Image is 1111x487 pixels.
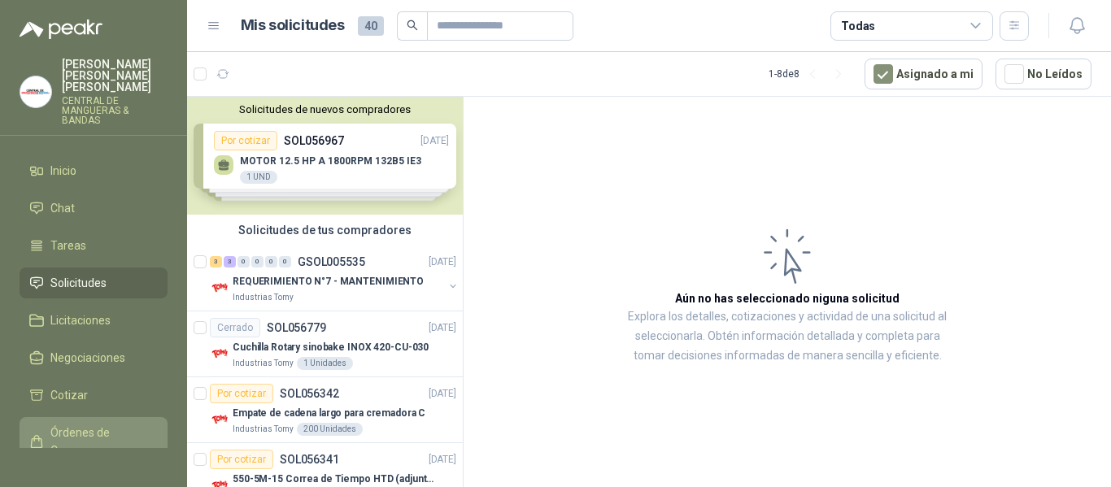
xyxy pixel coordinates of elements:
[194,103,456,115] button: Solicitudes de nuevos compradores
[251,256,264,267] div: 0
[429,386,456,402] p: [DATE]
[297,357,353,370] div: 1 Unidades
[20,155,168,186] a: Inicio
[280,388,339,399] p: SOL056342
[769,61,852,87] div: 1 - 8 de 8
[20,417,168,466] a: Órdenes de Compra
[20,20,102,39] img: Logo peakr
[267,322,326,333] p: SOL056779
[50,199,75,217] span: Chat
[187,311,463,377] a: CerradoSOL056779[DATE] Company LogoCuchilla Rotary sinobake INOX 420-CU-030Industrias Tomy1 Unidades
[298,256,365,267] p: GSOL005535
[996,59,1091,89] button: No Leídos
[62,59,168,93] p: [PERSON_NAME] [PERSON_NAME] [PERSON_NAME]
[233,472,435,487] p: 550-5M-15 Correa de Tiempo HTD (adjuntar ficha y /o imagenes)
[20,76,51,107] img: Company Logo
[50,311,111,329] span: Licitaciones
[20,380,168,411] a: Cotizar
[297,423,363,436] div: 200 Unidades
[50,162,76,180] span: Inicio
[241,14,345,37] h1: Mis solicitudes
[429,320,456,336] p: [DATE]
[407,20,418,31] span: search
[50,386,88,404] span: Cotizar
[233,406,425,421] p: Empate de cadena largo para cremadora C
[675,289,900,307] h3: Aún no has seleccionado niguna solicitud
[210,410,229,429] img: Company Logo
[20,267,168,298] a: Solicitudes
[279,256,291,267] div: 0
[50,349,125,367] span: Negociaciones
[237,256,250,267] div: 0
[224,256,236,267] div: 3
[62,96,168,125] p: CENTRAL DE MANGUERAS & BANDAS
[187,215,463,246] div: Solicitudes de tus compradores
[265,256,277,267] div: 0
[233,291,294,304] p: Industrias Tomy
[429,452,456,467] p: [DATE]
[280,454,339,465] p: SOL056341
[233,274,424,289] p: REQUERIMIENTO N°7 - MANTENIMIENTO
[429,254,456,270] p: [DATE]
[20,193,168,224] a: Chat
[187,97,463,215] div: Solicitudes de nuevos compradoresPor cotizarSOL056967[DATE] MOTOR 12.5 HP A 1800RPM 132B5 IE31 UN...
[210,318,260,337] div: Cerrado
[233,340,429,355] p: Cuchilla Rotary sinobake INOX 420-CU-030
[210,252,460,304] a: 3 3 0 0 0 0 GSOL005535[DATE] Company LogoREQUERIMIENTO N°7 - MANTENIMIENTOIndustrias Tomy
[210,450,273,469] div: Por cotizar
[20,342,168,373] a: Negociaciones
[20,305,168,336] a: Licitaciones
[233,423,294,436] p: Industrias Tomy
[841,17,875,35] div: Todas
[187,377,463,443] a: Por cotizarSOL056342[DATE] Company LogoEmpate de cadena largo para cremadora CIndustrias Tomy200 ...
[233,357,294,370] p: Industrias Tomy
[865,59,982,89] button: Asignado a mi
[50,237,86,254] span: Tareas
[50,274,107,292] span: Solicitudes
[210,384,273,403] div: Por cotizar
[210,278,229,298] img: Company Logo
[210,256,222,267] div: 3
[358,16,384,36] span: 40
[210,344,229,363] img: Company Logo
[626,307,948,366] p: Explora los detalles, cotizaciones y actividad de una solicitud al seleccionarla. Obtén informaci...
[50,424,152,459] span: Órdenes de Compra
[20,230,168,261] a: Tareas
